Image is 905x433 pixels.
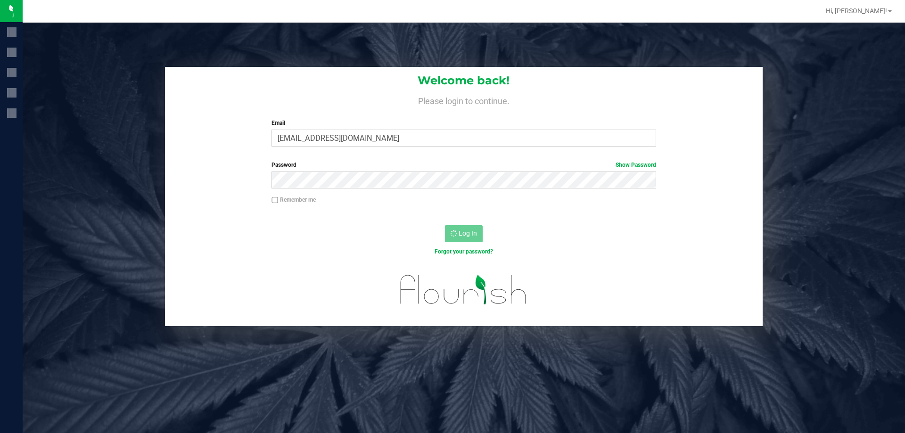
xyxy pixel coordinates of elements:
[271,196,316,204] label: Remember me
[445,225,483,242] button: Log In
[165,94,763,106] h4: Please login to continue.
[826,7,887,15] span: Hi, [PERSON_NAME]!
[616,162,656,168] a: Show Password
[271,197,278,204] input: Remember me
[165,74,763,87] h1: Welcome back!
[435,248,493,255] a: Forgot your password?
[459,229,477,237] span: Log In
[389,266,538,314] img: flourish_logo.svg
[271,119,656,127] label: Email
[271,162,296,168] span: Password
